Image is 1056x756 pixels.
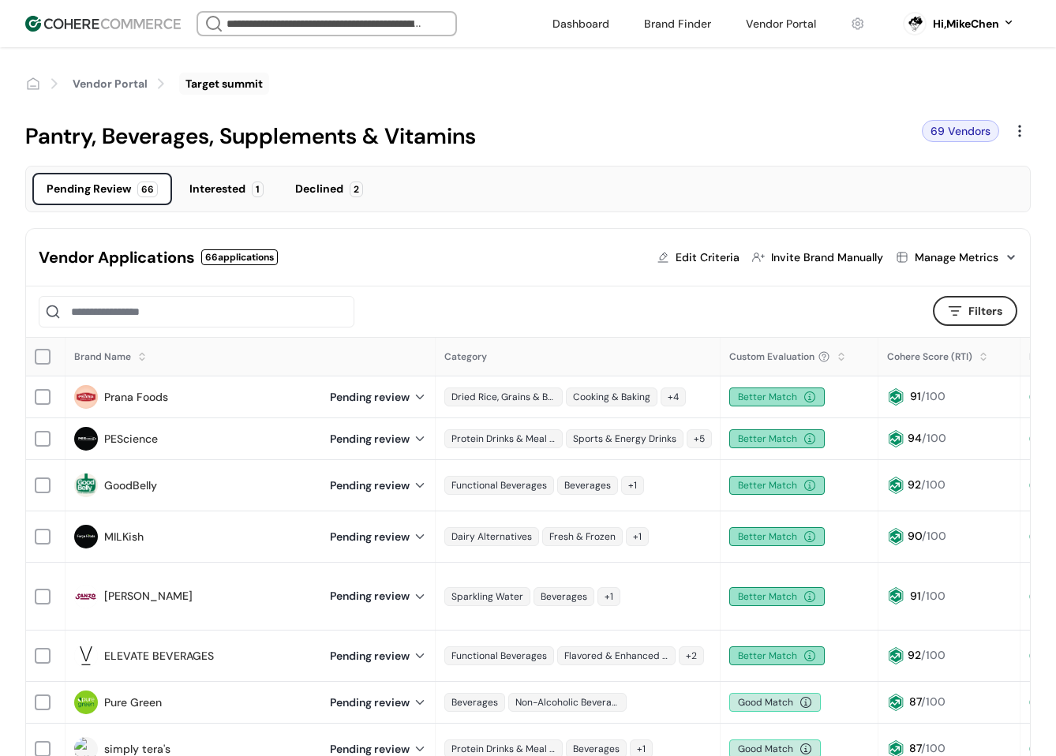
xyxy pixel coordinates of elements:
span: /100 [921,648,946,662]
span: Category [444,350,487,363]
div: Protein Drinks & Meal Replacements [444,429,563,448]
img: Cohere Logo [25,16,181,32]
div: Better Match [729,387,825,406]
div: Beverages [534,587,594,606]
div: Better Match [729,646,825,665]
span: 92 [908,477,921,492]
nav: breadcrumb [25,73,1031,95]
img: brand logo [74,473,98,497]
span: /100 [922,431,946,445]
a: GoodBelly [104,477,157,494]
div: Pending review [330,431,427,447]
div: Brand Name [74,350,131,364]
div: Beverages [444,693,505,712]
div: Pending review [330,648,427,664]
span: /100 [921,589,946,603]
div: 69 Vendors [922,120,999,142]
a: MILKish [104,529,144,545]
img: brand logo [74,585,98,608]
span: Custom Evaluation [729,350,814,364]
div: Hi, MikeChen [933,16,999,32]
span: /100 [921,741,946,755]
div: Non-Alcoholic Beverages [508,693,627,712]
a: ELEVATE BEVERAGES [104,648,214,664]
span: /100 [921,477,946,492]
span: 91 [910,589,921,603]
div: Dried Rice, Grains & Beans [444,387,563,406]
img: brand logo [74,525,98,548]
div: Dairy Alternatives [444,527,539,546]
div: Better Match [729,476,825,495]
span: 90 [908,529,922,543]
div: Functional Beverages [444,476,554,495]
svg: 0 percent [903,12,927,36]
div: Pending review [330,389,427,406]
img: brand logo [74,691,98,714]
div: Pending review [330,588,427,604]
img: brand logo [74,427,98,451]
div: Beverages [557,476,618,495]
div: Declined [295,181,343,197]
div: Better Match [729,429,825,448]
div: Better Match [729,527,825,546]
div: +1 [597,587,620,606]
a: Prana Foods [104,389,168,406]
button: Hi,MikeChen [933,16,1015,32]
span: /100 [921,694,946,709]
a: PEScience [104,431,158,447]
div: 1 [252,182,264,197]
div: Invite Brand Manually [771,249,883,266]
span: 87 [909,694,921,709]
img: brand logo [74,644,98,668]
div: 66 applications [201,249,278,265]
span: 87 [909,741,921,755]
span: /100 [921,389,946,403]
div: Target summit [185,76,263,92]
div: Manage Metrics [915,249,998,266]
div: +5 [687,429,712,448]
span: 94 [908,431,922,445]
div: Interested [189,181,245,197]
span: 92 [908,648,921,662]
span: /100 [922,529,946,543]
div: +4 [661,387,686,406]
div: Sports & Energy Drinks [566,429,683,448]
div: +1 [621,476,644,495]
a: Pure Green [104,694,162,711]
div: Pending Review [47,181,131,197]
div: Good Match [729,693,821,712]
div: +1 [626,527,649,546]
div: Cooking & Baking [566,387,657,406]
div: Pending review [330,529,427,545]
div: Edit Criteria [676,249,740,266]
div: Cohere Score (RTI) [887,350,972,364]
a: Vendor Portal [73,76,148,92]
div: Pending review [330,694,427,711]
div: Flavored & Enhanced Water [557,646,676,665]
div: Pending review [330,477,427,494]
span: 91 [910,389,921,403]
div: Functional Beverages [444,646,554,665]
div: Pantry, Beverages, Supplements & Vitamins [25,120,909,153]
div: 2 [350,182,363,197]
img: brand logo [74,385,98,409]
button: Filters [933,296,1017,326]
div: 66 [137,182,158,197]
div: +2 [679,646,704,665]
div: Fresh & Frozen [542,527,623,546]
div: Vendor Applications [39,245,195,269]
a: [PERSON_NAME] [104,588,193,604]
div: Better Match [729,587,825,606]
div: Sparkling Water [444,587,530,606]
